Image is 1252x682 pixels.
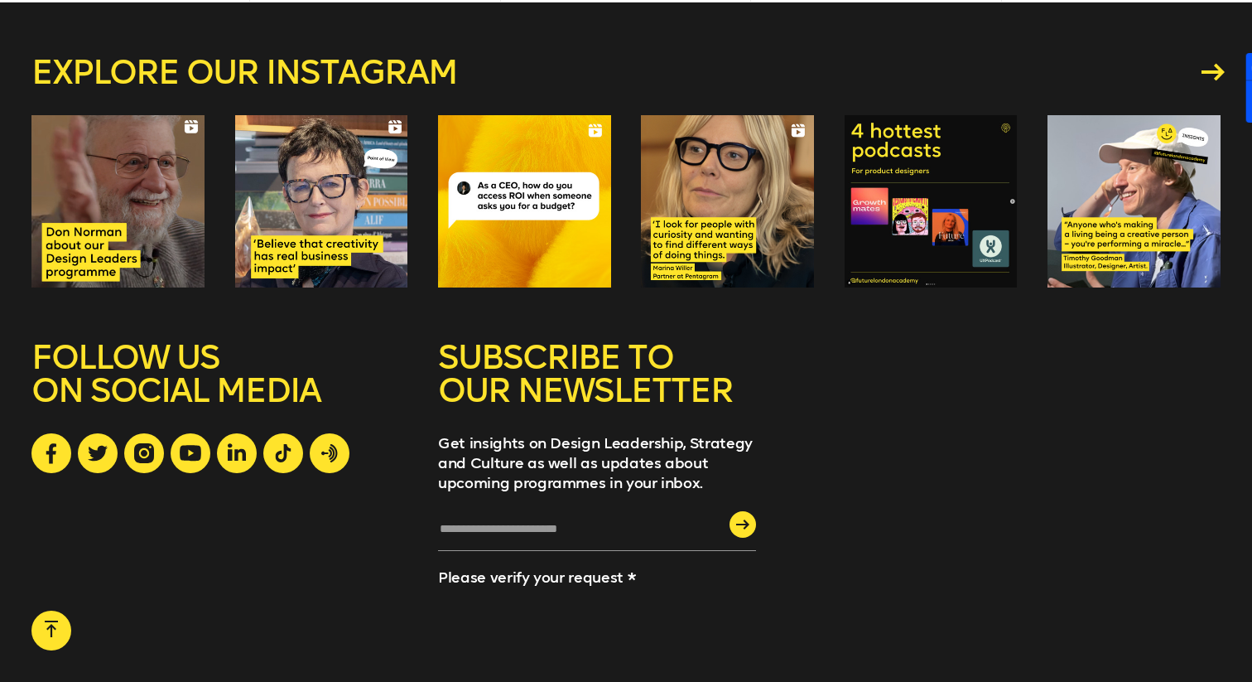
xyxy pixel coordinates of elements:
[438,341,756,433] h5: SUBSCRIBE TO OUR NEWSLETTER
[438,568,635,587] label: Please verify your request *
[31,341,407,433] h5: FOLLOW US ON SOCIAL MEDIA
[438,433,756,493] p: Get insights on Design Leadership, Strategy and Culture as well as updates about upcoming program...
[31,56,1221,89] a: Explore our instagram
